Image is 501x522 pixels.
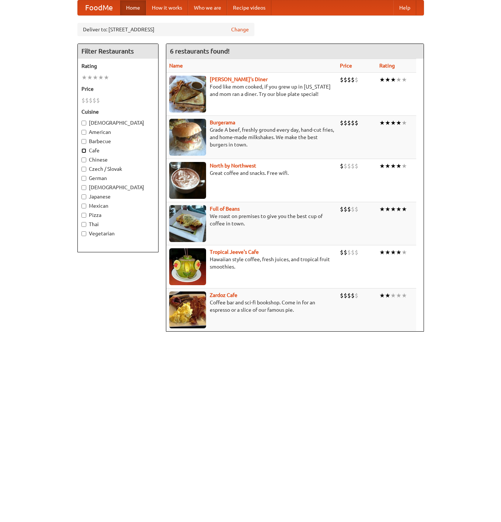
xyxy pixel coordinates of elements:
[390,76,396,84] li: ★
[169,291,206,328] img: zardoz.jpg
[81,194,86,199] input: Japanese
[401,248,407,256] li: ★
[210,292,237,298] a: Zardoz Cafe
[78,0,120,15] a: FoodMe
[340,248,344,256] li: $
[93,73,98,82] li: ★
[393,0,416,15] a: Help
[87,73,93,82] li: ★
[81,139,86,144] input: Barbecue
[81,211,154,219] label: Pizza
[81,148,86,153] input: Cafe
[81,167,86,172] input: Czech / Slovak
[81,128,154,136] label: American
[355,162,358,170] li: $
[401,205,407,213] li: ★
[351,248,355,256] li: $
[210,206,240,212] a: Full of Beans
[396,248,401,256] li: ★
[81,176,86,181] input: German
[344,76,347,84] li: $
[81,184,154,191] label: [DEMOGRAPHIC_DATA]
[89,96,93,104] li: $
[81,231,86,236] input: Vegetarian
[81,158,86,162] input: Chinese
[379,76,385,84] li: ★
[169,299,334,314] p: Coffee bar and sci-fi bookshop. Come in for an espresso or a slice of our famous pie.
[340,291,344,300] li: $
[227,0,271,15] a: Recipe videos
[169,83,334,98] p: Food like mom cooked, if you grew up in [US_STATE] and mom ran a diner. Try our blue plate special!
[344,248,347,256] li: $
[396,76,401,84] li: ★
[401,76,407,84] li: ★
[385,76,390,84] li: ★
[340,162,344,170] li: $
[344,291,347,300] li: $
[81,221,154,228] label: Thai
[344,119,347,127] li: $
[169,119,206,156] img: burgerama.jpg
[340,205,344,213] li: $
[81,130,86,135] input: American
[169,169,334,177] p: Great coffee and snacks. Free wifi.
[344,205,347,213] li: $
[401,119,407,127] li: ★
[78,44,158,59] h4: Filter Restaurants
[93,96,96,104] li: $
[85,96,89,104] li: $
[385,205,390,213] li: ★
[96,96,100,104] li: $
[385,162,390,170] li: ★
[347,205,351,213] li: $
[169,248,206,285] img: jeeves.jpg
[355,205,358,213] li: $
[390,119,396,127] li: ★
[210,163,256,169] b: North by Northwest
[351,119,355,127] li: $
[81,62,154,70] h5: Rating
[385,119,390,127] li: ★
[379,162,385,170] li: ★
[390,162,396,170] li: ★
[210,76,268,82] b: [PERSON_NAME]'s Diner
[81,156,154,163] label: Chinese
[188,0,227,15] a: Who we are
[81,108,154,115] h5: Cuisine
[401,162,407,170] li: ★
[390,291,396,300] li: ★
[355,291,358,300] li: $
[169,76,206,113] img: sallys.jpg
[347,162,351,170] li: $
[390,248,396,256] li: ★
[210,120,235,125] a: Burgerama
[104,73,109,82] li: ★
[379,291,385,300] li: ★
[81,85,154,93] h5: Price
[81,165,154,173] label: Czech / Slovak
[81,147,154,154] label: Cafe
[347,248,351,256] li: $
[385,291,390,300] li: ★
[169,126,334,148] p: Grade A beef, freshly ground every day, hand-cut fries, and home-made milkshakes. We make the bes...
[210,249,259,255] a: Tropical Jeeve's Cafe
[351,205,355,213] li: $
[379,63,395,69] a: Rating
[379,205,385,213] li: ★
[81,119,154,127] label: [DEMOGRAPHIC_DATA]
[231,26,249,33] a: Change
[385,248,390,256] li: ★
[120,0,146,15] a: Home
[81,185,86,190] input: [DEMOGRAPHIC_DATA]
[81,138,154,145] label: Barbecue
[81,73,87,82] li: ★
[347,291,351,300] li: $
[81,202,154,210] label: Mexican
[355,119,358,127] li: $
[81,193,154,200] label: Japanese
[170,48,230,55] ng-pluralize: 6 restaurants found!
[169,256,334,270] p: Hawaiian style coffee, fresh juices, and tropical fruit smoothies.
